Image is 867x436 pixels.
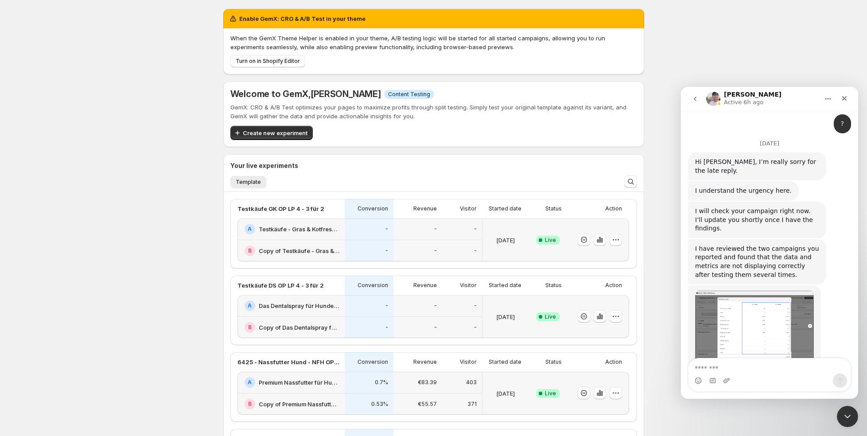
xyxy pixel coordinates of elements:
[358,282,388,289] p: Conversion
[489,358,521,366] p: Started date
[837,406,858,427] iframe: Intercom live chat
[259,400,339,409] h2: Copy of Premium Nassfutter für Hunde: Jetzt Neukunden Deal sichern!
[605,205,622,212] p: Action
[625,175,637,188] button: Search and filter results
[248,226,252,233] h2: A
[230,161,298,170] h3: Your live experiments
[605,282,622,289] p: Action
[371,401,388,408] p: 0.53%
[605,358,622,366] p: Action
[248,379,252,386] h2: A
[230,55,305,67] button: Turn on in Shopify Editor
[434,247,437,254] p: -
[385,302,388,309] p: -
[248,324,252,331] h2: B
[248,401,252,408] h2: B
[248,302,252,309] h2: A
[239,14,365,23] h2: Enable GemX: CRO & A/B Test in your theme
[474,226,477,233] p: -
[237,204,324,213] p: Testkäufe GK OP LP 4 - 3 für 2
[413,282,437,289] p: Revenue
[460,282,477,289] p: Visitor
[385,324,388,331] p: -
[474,324,477,331] p: -
[460,358,477,366] p: Visitor
[474,247,477,254] p: -
[496,236,515,245] p: [DATE]
[489,205,521,212] p: Started date
[236,58,300,65] span: Turn on in Shopify Editor
[259,225,339,234] h2: Testkäufe - Gras & Kotfresser Drops für Hunde: Jetzt Neukunden Deal sichern!-v2
[545,313,556,320] span: Live
[259,378,339,387] h2: Premium Nassfutter für Hunde: Jetzt Neukunden Deal sichern!
[418,401,437,408] p: €55.57
[230,103,637,121] p: GemX: CRO & A/B Test optimizes your pages to maximize profits through split testing. Simply test ...
[545,358,562,366] p: Status
[545,237,556,244] span: Live
[237,358,339,366] p: 6425 - Nassfutter Hund - NFH OP LP 1 - Offer - 3 vs. 2
[466,379,477,386] p: 403
[248,247,252,254] h2: B
[413,358,437,366] p: Revenue
[545,282,562,289] p: Status
[418,379,437,386] p: €83.39
[259,246,339,255] h2: Copy of Testkäufe - Gras & Kotfresser Drops für Hunde: Jetzt Neukunden Deal sichern!-v2
[259,323,339,332] h2: Copy of Das Dentalspray für Hunde: Jetzt Neukunden Deal sichern!-v1-test
[496,312,515,321] p: [DATE]
[681,87,858,399] iframe: Intercom live chat
[496,389,515,398] p: [DATE]
[489,282,521,289] p: Started date
[236,179,261,186] span: Template
[230,89,381,99] h5: Welcome to GemX
[375,379,388,386] p: 0.7%
[385,226,388,233] p: -
[358,205,388,212] p: Conversion
[545,205,562,212] p: Status
[230,34,637,51] p: When the GemX Theme Helper is enabled in your theme, A/B testing logic will be started for all st...
[413,205,437,212] p: Revenue
[434,226,437,233] p: -
[460,205,477,212] p: Visitor
[237,281,324,290] p: Testkäufe DS OP LP 4 - 3 für 2
[230,126,313,140] button: Create new experiment
[467,401,477,408] p: 371
[259,301,339,310] h2: Das Dentalspray für Hunde: Jetzt Neukunden Deal sichern!-v1-test
[385,247,388,254] p: -
[474,302,477,309] p: -
[243,128,307,137] span: Create new experiment
[308,89,381,99] span: , [PERSON_NAME]
[434,302,437,309] p: -
[388,91,430,98] span: Content Testing
[434,324,437,331] p: -
[358,358,388,366] p: Conversion
[545,390,556,397] span: Live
